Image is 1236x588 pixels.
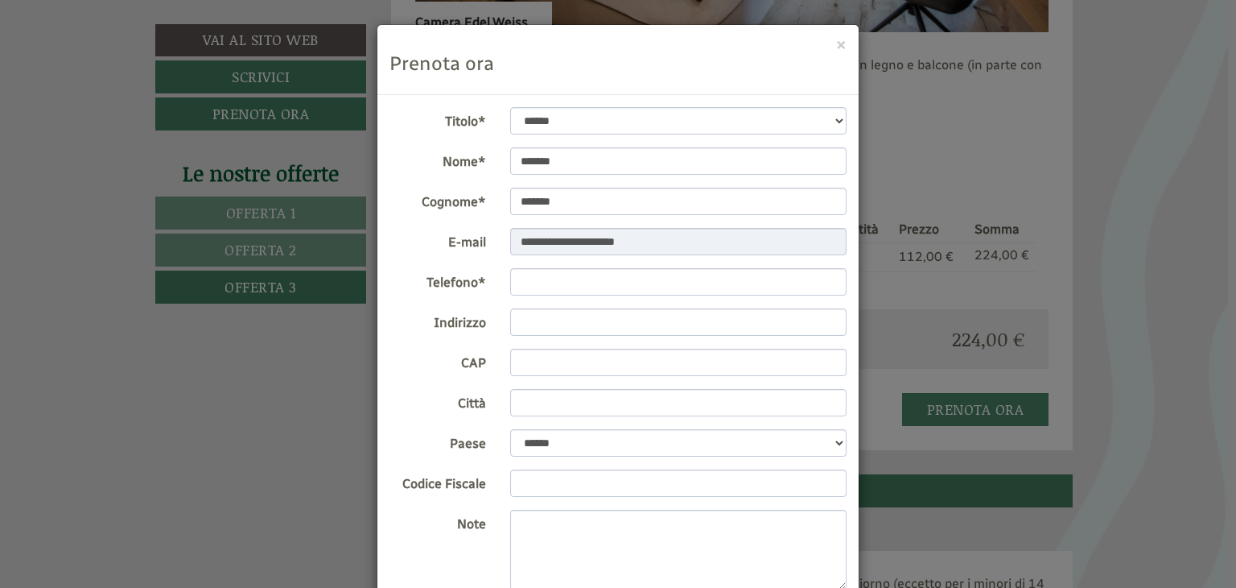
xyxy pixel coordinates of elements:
label: Codice Fiscale [377,470,498,494]
label: Città [377,389,498,413]
label: Cognome* [377,188,498,212]
h3: Prenota ora [389,53,847,74]
label: Note [377,510,498,534]
label: CAP [377,349,498,373]
label: Titolo* [377,107,498,131]
label: Indirizzo [377,308,498,333]
label: Telefono* [377,268,498,292]
button: × [836,35,847,52]
label: E-mail [377,228,498,252]
label: Paese [377,429,498,453]
label: Nome* [377,147,498,172]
